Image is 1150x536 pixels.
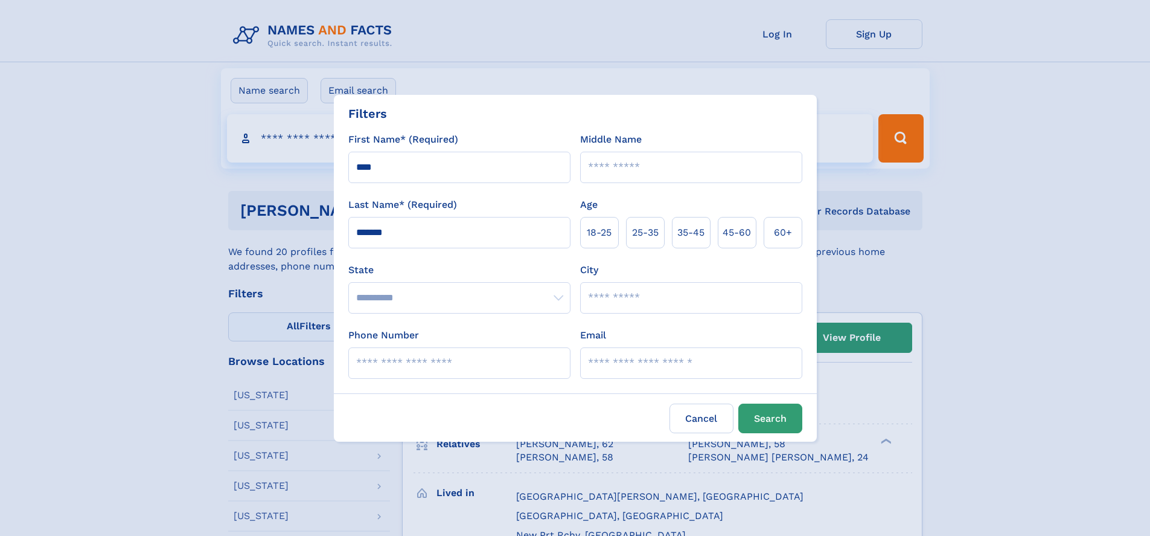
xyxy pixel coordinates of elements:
label: Phone Number [348,328,419,343]
label: City [580,263,598,277]
label: Age [580,198,598,212]
label: Cancel [669,404,733,433]
span: 25‑35 [632,225,659,240]
label: Email [580,328,606,343]
button: Search [738,404,802,433]
span: 35‑45 [677,225,704,240]
span: 45‑60 [723,225,751,240]
label: Last Name* (Required) [348,198,457,212]
label: First Name* (Required) [348,132,458,147]
span: 60+ [774,225,792,240]
label: State [348,263,570,277]
label: Middle Name [580,132,642,147]
div: Filters [348,105,387,123]
span: 18‑25 [587,225,612,240]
